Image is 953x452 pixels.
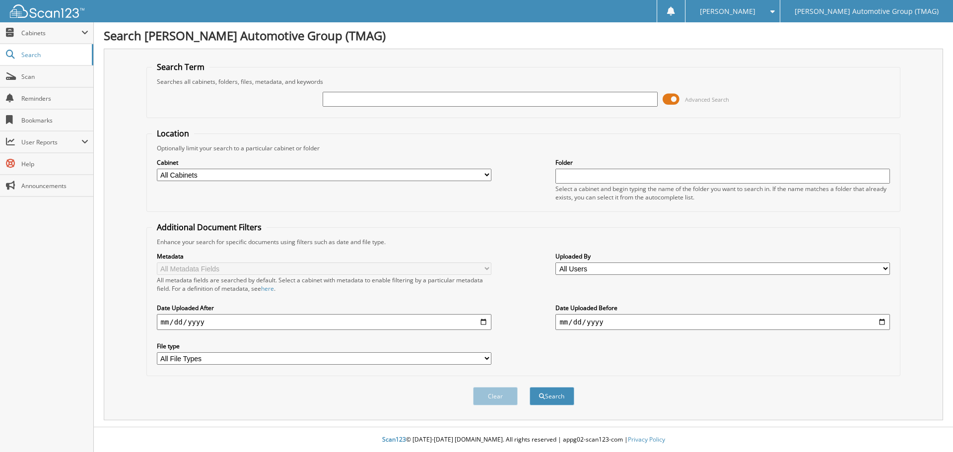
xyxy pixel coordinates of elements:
span: Cabinets [21,29,81,37]
label: Cabinet [157,158,491,167]
button: Search [530,387,574,405]
legend: Search Term [152,62,209,72]
label: Metadata [157,252,491,260]
span: Bookmarks [21,116,88,125]
legend: Additional Document Filters [152,222,267,233]
div: Searches all cabinets, folders, files, metadata, and keywords [152,77,895,86]
img: scan123-logo-white.svg [10,4,84,18]
a: Privacy Policy [628,435,665,444]
h1: Search [PERSON_NAME] Automotive Group (TMAG) [104,27,943,44]
span: Scan123 [382,435,406,444]
div: Optionally limit your search to a particular cabinet or folder [152,144,895,152]
label: Date Uploaded After [157,304,491,312]
label: Date Uploaded Before [555,304,890,312]
span: [PERSON_NAME] [700,8,755,14]
span: Announcements [21,182,88,190]
label: Uploaded By [555,252,890,260]
span: [PERSON_NAME] Automotive Group (TMAG) [795,8,939,14]
div: Select a cabinet and begin typing the name of the folder you want to search in. If the name match... [555,185,890,201]
span: Scan [21,72,88,81]
label: File type [157,342,491,350]
div: Enhance your search for specific documents using filters such as date and file type. [152,238,895,246]
span: Help [21,160,88,168]
div: All metadata fields are searched by default. Select a cabinet with metadata to enable filtering b... [157,276,491,293]
label: Folder [555,158,890,167]
input: start [157,314,491,330]
span: Reminders [21,94,88,103]
a: here [261,284,274,293]
div: © [DATE]-[DATE] [DOMAIN_NAME]. All rights reserved | appg02-scan123-com | [94,428,953,452]
span: Search [21,51,87,59]
input: end [555,314,890,330]
legend: Location [152,128,194,139]
button: Clear [473,387,518,405]
span: User Reports [21,138,81,146]
span: Advanced Search [685,96,729,103]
